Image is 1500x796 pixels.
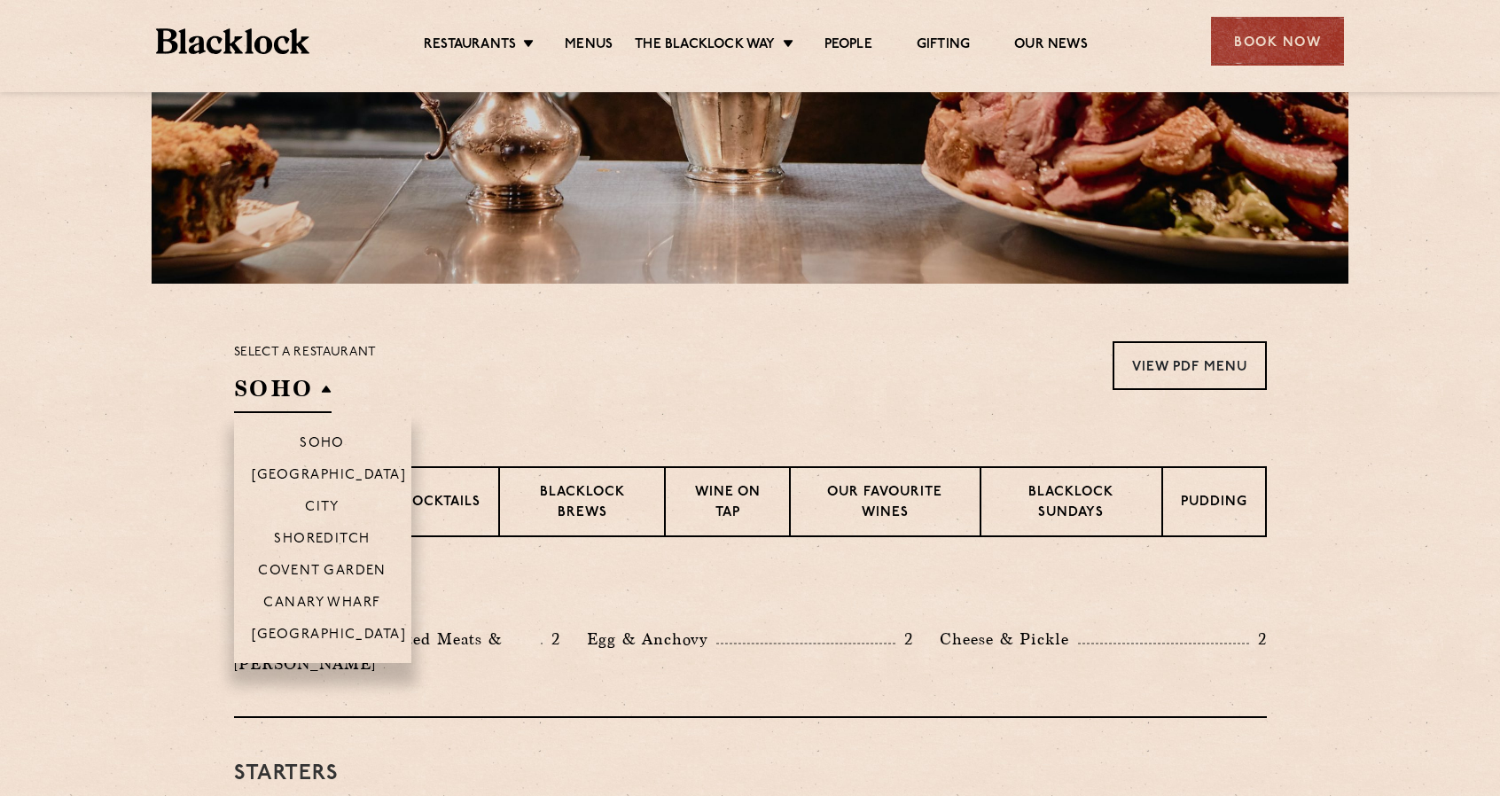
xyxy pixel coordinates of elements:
p: Cocktails [402,493,480,515]
p: Canary Wharf [263,596,380,613]
p: 2 [543,628,560,651]
p: [GEOGRAPHIC_DATA] [252,628,407,645]
p: Our favourite wines [809,483,962,525]
p: Select a restaurant [234,341,377,364]
div: Book Now [1211,17,1344,66]
p: Blacklock Sundays [999,483,1143,525]
h2: SOHO [234,373,332,413]
a: People [824,36,872,56]
p: Blacklock Brews [518,483,647,525]
p: Pudding [1181,493,1247,515]
p: 2 [1249,628,1267,651]
p: Shoreditch [274,532,371,550]
p: Cheese & Pickle [940,627,1078,652]
p: 2 [895,628,913,651]
p: Soho [300,436,345,454]
a: Restaurants [424,36,516,56]
p: [GEOGRAPHIC_DATA] [252,468,407,486]
p: Egg & Anchovy [587,627,716,652]
h3: Pre Chop Bites [234,581,1267,605]
a: View PDF Menu [1113,341,1267,390]
h3: Starters [234,762,1267,785]
p: Covent Garden [258,564,387,581]
img: BL_Textured_Logo-footer-cropped.svg [156,28,309,54]
a: Gifting [917,36,970,56]
a: Menus [565,36,613,56]
p: Wine on Tap [684,483,770,525]
p: City [305,500,340,518]
a: Our News [1014,36,1088,56]
a: The Blacklock Way [635,36,775,56]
